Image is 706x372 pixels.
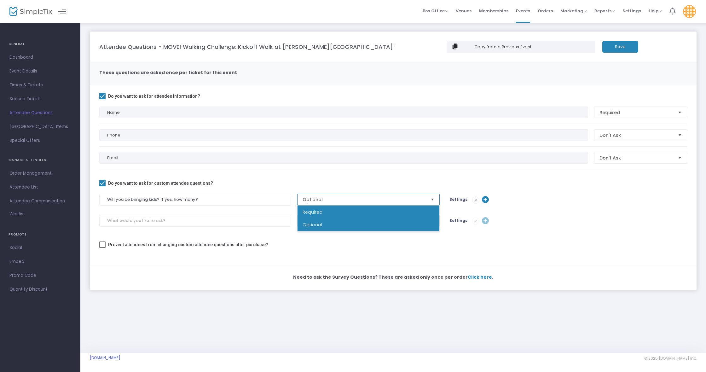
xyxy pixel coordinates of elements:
span: Venues [456,3,472,19]
span: Required [599,109,673,116]
a: [DOMAIN_NAME] [90,355,120,360]
span: Attendee Communication [9,197,71,205]
span: Reports [594,8,615,14]
m-panel-title: Attendee Questions - MOVE! Walking Challenge: Kickoff Walk at [PERSON_NAME][GEOGRAPHIC_DATA]! [99,43,395,51]
button: Select [675,107,684,118]
span: Optional [303,196,425,203]
button: Select [675,152,684,163]
h4: GENERAL [9,38,72,50]
span: Help [649,8,662,14]
span: Embed [9,258,71,266]
span: Waitlist [9,211,25,217]
m-panel-subtitle: These questions are asked once per ticket for this event [99,69,237,76]
h4: PROMOTE [9,228,72,241]
img: cross.png [472,197,479,203]
span: Required [303,209,322,215]
m-panel-subtitle: Need to ask the Survey Questions? These are asked only once per order . [293,274,493,281]
span: Do you want to ask for attendee information? [108,92,200,100]
span: Settings [622,3,641,19]
img: expandArrows.svg [482,196,489,203]
span: Optional [303,222,322,228]
span: Attendee Questions [9,109,71,117]
span: Prevent attendees from changing custom attendee questions after purchase? [108,241,268,248]
span: Settings [449,197,467,202]
span: Marketing [560,8,587,14]
span: Order Management [9,169,71,177]
span: Box Office [423,8,448,14]
h4: MANAGE ATTENDEES [9,154,72,166]
span: Promo Code [9,271,71,280]
span: Memberships [479,3,508,19]
span: Dashboard [9,53,71,61]
span: Don't Ask [599,132,673,138]
m-button: Save [602,41,638,53]
span: Events [516,3,530,19]
span: Do you want to ask for custom attendee questions? [108,179,213,187]
span: Event Details [9,67,71,75]
input: What would you like to ask? [99,215,291,227]
span: Season Tickets [9,95,71,103]
span: Social [9,244,71,252]
button: Select [428,194,437,205]
span: Special Offers [9,137,71,145]
span: Times & Tickets [9,81,71,89]
div: Copy from a Previous Event [473,44,593,50]
span: [GEOGRAPHIC_DATA] Items [9,123,71,131]
input: What would you like to ask? [99,194,291,206]
span: Don't Ask [599,155,673,161]
span: Orders [538,3,553,19]
button: Select [675,130,684,141]
span: Settings [449,218,467,223]
span: Quantity Discount [9,285,71,294]
span: Click here [468,274,492,280]
span: Attendee List [9,183,71,191]
span: © 2025 [DOMAIN_NAME] Inc. [644,356,697,361]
